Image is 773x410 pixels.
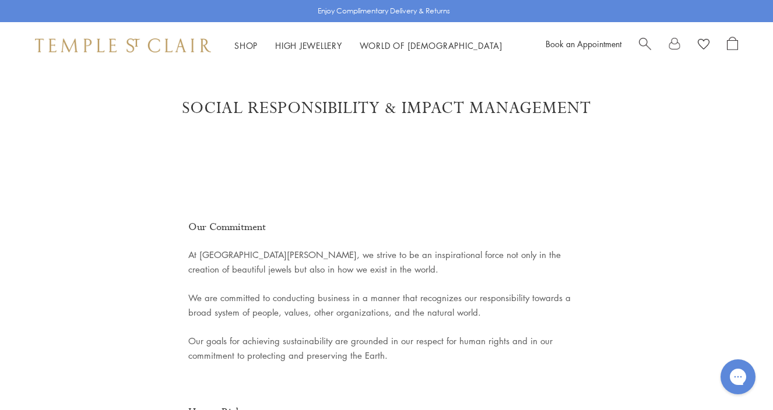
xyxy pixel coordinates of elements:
a: Search [639,37,651,54]
p: At [GEOGRAPHIC_DATA][PERSON_NAME], we strive to be an inspirational force not only in the creatio... [188,248,585,377]
nav: Main navigation [234,38,503,53]
h2: Our Commitment [188,218,585,237]
a: World of [DEMOGRAPHIC_DATA]World of [DEMOGRAPHIC_DATA] [360,40,503,51]
a: Book an Appointment [546,38,621,50]
a: High JewelleryHigh Jewellery [275,40,342,51]
p: Enjoy Complimentary Delivery & Returns [318,5,450,17]
iframe: Gorgias live chat messenger [715,355,761,398]
a: Open Shopping Bag [727,37,738,54]
a: View Wishlist [698,37,709,54]
h1: Social Responsibility & Impact Management [47,98,726,119]
a: ShopShop [234,40,258,51]
img: Temple St. Clair [35,38,211,52]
